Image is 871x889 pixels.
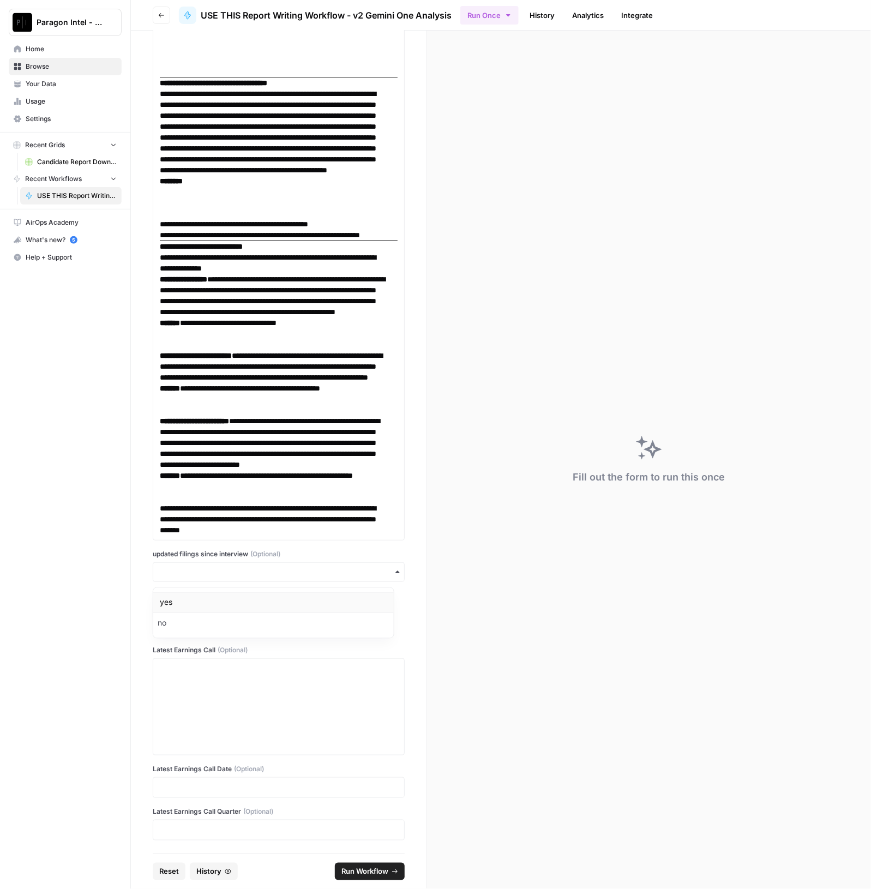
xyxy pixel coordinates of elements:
span: Run Workflow [341,866,388,877]
div: Fill out the form to run this once [573,470,725,485]
label: Latest Earnings Call Date [153,764,405,774]
a: History [523,7,561,24]
span: Settings [26,114,117,124]
span: History [196,866,221,877]
a: AirOps Academy [9,214,122,231]
a: USE THIS Report Writing Workflow - v2 Gemini One Analysis [179,7,452,24]
label: Latest Earnings Call [153,645,405,655]
button: History [190,863,238,880]
img: Paragon Intel - Bill / Ty / Colby R&D Logo [13,13,32,32]
button: Recent Grids [9,137,122,153]
a: 5 [70,236,77,244]
a: Your Data [9,75,122,93]
div: yes [153,592,394,613]
div: What's new? [9,232,121,248]
a: Settings [9,110,122,128]
a: Usage [9,93,122,110]
button: What's new? 5 [9,231,122,249]
text: 5 [72,237,75,243]
span: Candidate Report Download Sheet [37,157,117,167]
a: Integrate [615,7,659,24]
button: Recent Workflows [9,171,122,187]
button: Run Once [460,6,519,25]
button: Run Workflow [335,863,405,880]
label: updated filings since interview [153,549,405,559]
a: Analytics [566,7,610,24]
span: USE THIS Report Writing Workflow - v2 Gemini One Analysis [37,191,117,201]
span: AirOps Academy [26,218,117,227]
span: Paragon Intel - Bill / Ty / [PERSON_NAME] R&D [37,17,103,28]
span: (Optional) [250,549,280,559]
span: USE THIS Report Writing Workflow - v2 Gemini One Analysis [201,9,452,22]
span: (Optional) [218,645,248,655]
button: Workspace: Paragon Intel - Bill / Ty / Colby R&D [9,9,122,36]
span: Home [26,44,117,54]
span: (Optional) [234,764,264,774]
span: Reset [159,866,179,877]
span: Recent Workflows [25,174,82,184]
span: Your Data [26,79,117,89]
button: Help + Support [9,249,122,266]
span: (Optional) [243,807,273,816]
label: Latest Earnings Call Quarter [153,807,405,816]
a: Candidate Report Download Sheet [20,153,122,171]
span: Browse [26,62,117,71]
span: Help + Support [26,253,117,262]
a: USE THIS Report Writing Workflow - v2 Gemini One Analysis [20,187,122,205]
a: Home [9,40,122,58]
span: Usage [26,97,117,106]
span: Recent Grids [25,140,65,150]
button: Reset [153,863,185,880]
div: no [153,613,394,634]
a: Browse [9,58,122,75]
